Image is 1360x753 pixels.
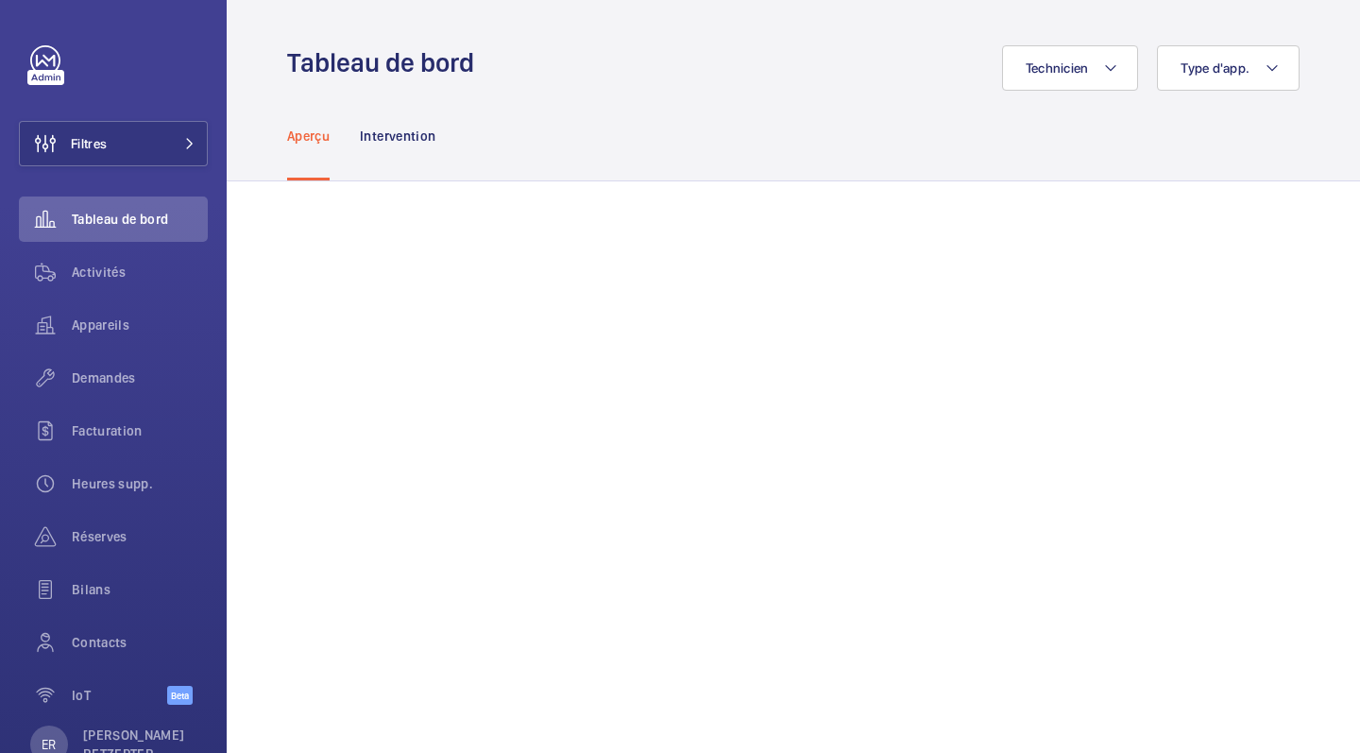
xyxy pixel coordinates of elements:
[1002,45,1139,91] button: Technicien
[72,686,167,705] span: IoT
[72,421,208,440] span: Facturation
[71,134,107,153] span: Filtres
[1181,60,1249,76] span: Type d'app.
[287,127,330,145] p: Aperçu
[72,263,208,282] span: Activités
[72,474,208,493] span: Heures supp.
[1026,60,1089,76] span: Technicien
[287,45,485,80] h1: Tableau de bord
[167,686,193,705] span: Beta
[72,210,208,229] span: Tableau de bord
[19,121,208,166] button: Filtres
[72,633,208,652] span: Contacts
[1157,45,1300,91] button: Type d'app.
[72,580,208,599] span: Bilans
[72,368,208,387] span: Demandes
[360,127,435,145] p: Intervention
[72,527,208,546] span: Réserves
[72,316,208,334] span: Appareils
